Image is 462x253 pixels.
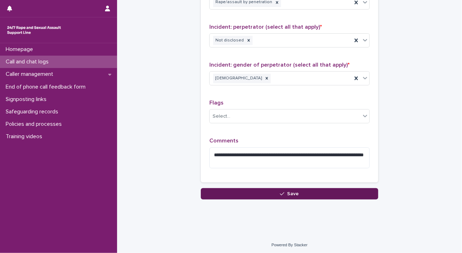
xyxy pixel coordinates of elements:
[3,121,67,128] p: Policies and processes
[287,191,299,196] span: Save
[3,46,39,53] p: Homepage
[209,24,322,30] span: Incident: perpetrator (select all that apply)
[213,113,230,120] div: Select...
[3,84,91,90] p: End of phone call feedback form
[271,243,307,247] a: Powered By Stacker
[6,23,62,37] img: rhQMoQhaT3yELyF149Cw
[3,108,64,115] p: Safeguarding records
[3,96,52,103] p: Signposting links
[201,188,378,199] button: Save
[209,138,238,144] span: Comments
[3,133,48,140] p: Training videos
[213,74,263,83] div: [DEMOGRAPHIC_DATA]
[209,62,350,68] span: Incident: gender of perpetrator (select all that apply)
[209,100,224,106] span: Flags
[213,36,245,45] div: Not disclosed
[3,71,59,78] p: Caller management
[3,58,54,65] p: Call and chat logs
